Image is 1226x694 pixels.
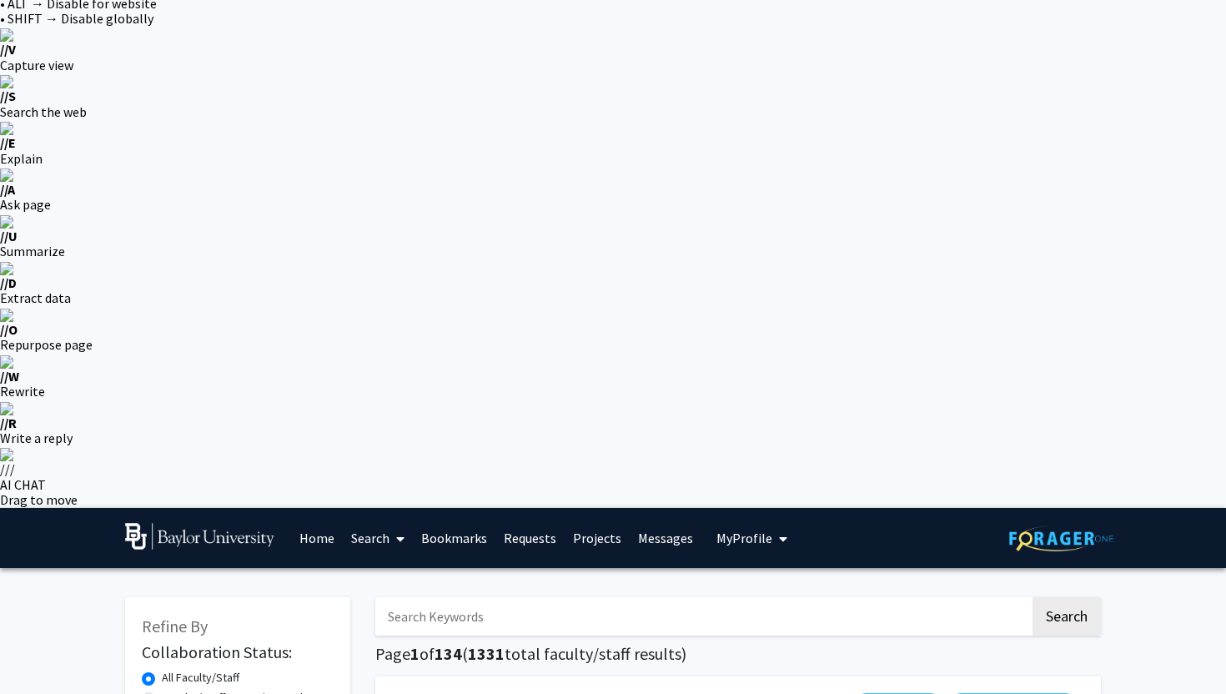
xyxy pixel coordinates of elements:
[410,643,420,664] span: 1
[142,642,334,662] h2: Collaboration Status:
[413,509,495,567] a: Bookmarks
[162,669,239,686] label: All Faculty/Staff
[1033,597,1101,636] button: Search
[13,619,71,681] iframe: Chat
[495,509,565,567] a: Requests
[435,643,462,664] span: 134
[565,509,630,567] a: Projects
[468,643,505,664] span: 1331
[343,509,413,567] a: Search
[711,508,792,568] button: My profile dropdown to access profile and logout
[1009,526,1113,551] img: ForagerOne Logo
[375,644,1101,664] h1: Page of ( total faculty/staff results)
[291,509,343,567] a: Home
[630,509,701,567] a: Messages
[125,523,274,550] img: Baylor University Logo
[142,616,208,636] span: Refine By
[375,597,1030,636] input: Search Keywords
[716,530,772,546] span: My Profile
